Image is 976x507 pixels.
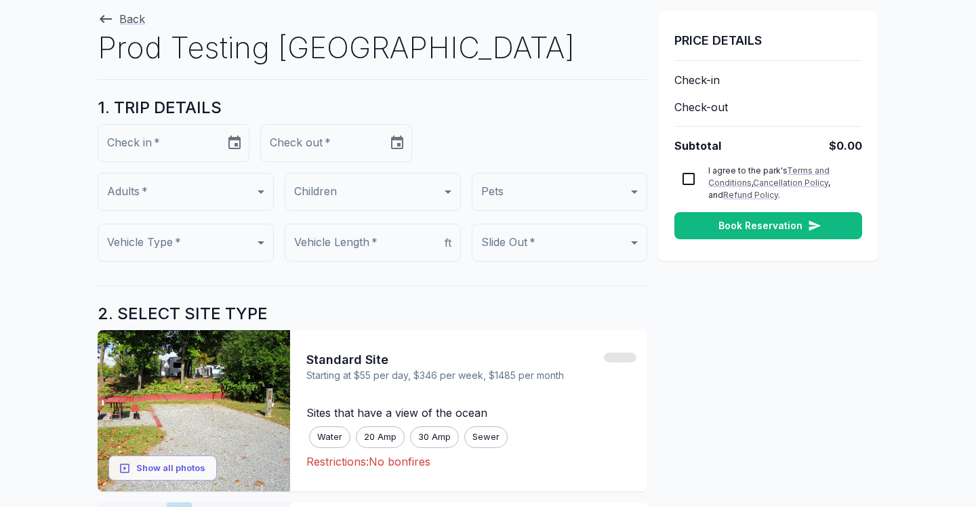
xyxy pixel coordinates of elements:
a: Refund Policy [723,190,778,200]
span: 20 Amp [357,430,404,444]
span: Standard Site [306,352,604,369]
h5: 2. SELECT SITE TYPE [98,297,647,330]
button: Show all photos [108,455,217,481]
button: Choose date [384,129,411,157]
span: I agree to the park's , , and . [708,165,832,200]
span: 30 Amp [411,430,458,444]
a: Terms and Conditions [708,165,830,188]
h5: 1. TRIP DETAILS [98,91,647,124]
h6: PRICE DETAILS [674,33,862,49]
span: Check-out [674,99,728,115]
span: $0.00 [829,138,862,154]
span: Subtotal [674,138,721,154]
span: Check-in [674,72,720,88]
p: Restrictions: No bonfires [306,453,631,470]
span: Sewer [465,430,507,444]
h1: Prod Testing [GEOGRAPHIC_DATA] [98,27,647,68]
a: Back [98,12,145,26]
span: Starting at $55 per day, $346 per week, $1485 per month [306,368,604,383]
a: Cancellation Policy [753,178,828,188]
span: Water [310,430,350,444]
p: ft [445,235,451,251]
p: Sites that have a view of the ocean [306,405,631,421]
button: Choose date [221,129,248,157]
button: Book Reservation [674,212,862,240]
img: Standard Site [98,330,290,492]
